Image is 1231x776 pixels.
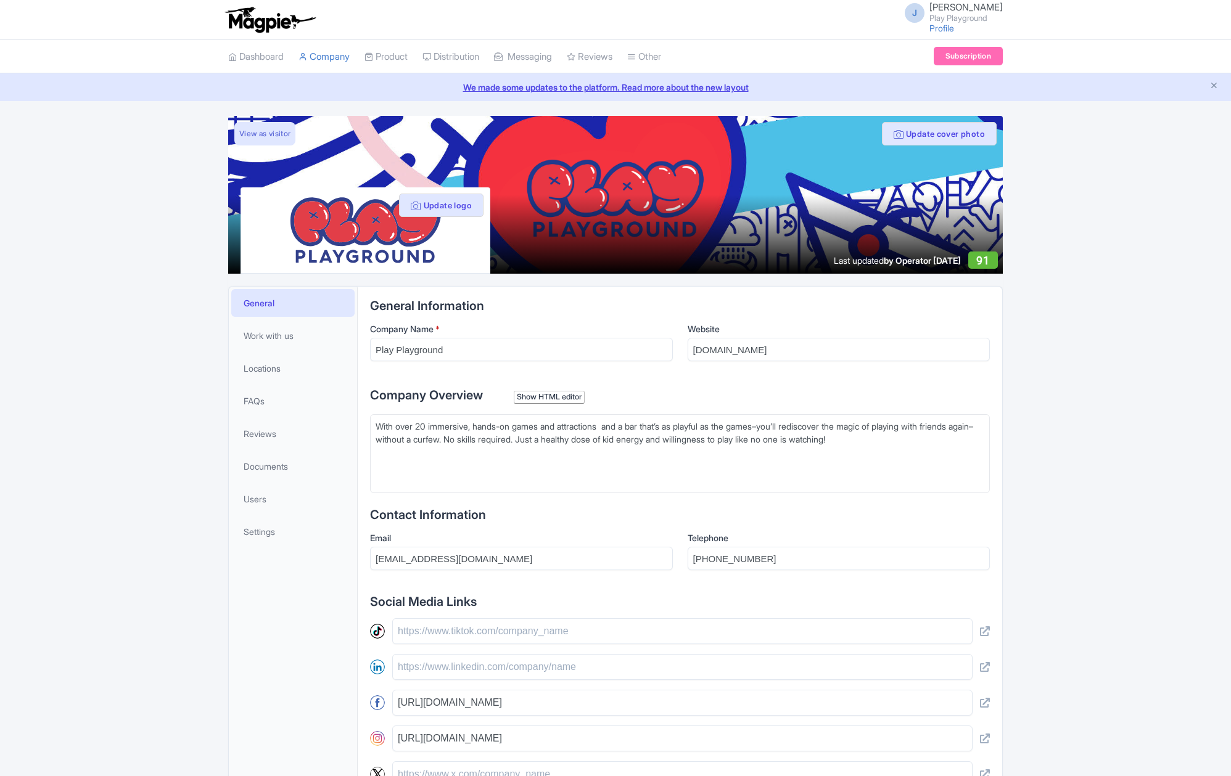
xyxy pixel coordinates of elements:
[688,324,720,334] span: Website
[231,420,355,447] a: Reviews
[244,492,266,505] span: Users
[627,40,661,74] a: Other
[929,1,1003,13] span: [PERSON_NAME]
[934,47,1003,65] a: Subscription
[929,14,1003,22] small: Play Playground
[976,254,989,267] span: 91
[370,731,385,746] img: instagram-round-01-d873700d03cfe9216e9fb2676c2aa726.svg
[364,40,408,74] a: Product
[422,40,479,74] a: Distribution
[494,40,552,74] a: Messaging
[567,40,612,74] a: Reviews
[231,322,355,349] a: Work with us
[688,533,728,543] span: Telephone
[370,508,990,521] h2: Contact Information
[266,197,464,263] img: eadbazcse79ayfazhd1d.svg
[244,525,275,538] span: Settings
[370,388,483,402] span: Company Overview
[370,695,385,710] img: facebook-round-01-50ddc191f871d4ecdbe8252d2011563a.svg
[231,518,355,545] a: Settings
[370,660,385,674] img: linkedin-round-01-4bc9326eb20f8e88ec4be7e8773b84b7.svg
[370,533,391,543] span: Email
[298,40,350,74] a: Company
[244,427,276,440] span: Reviews
[370,299,990,312] h2: General Information
[514,391,585,404] div: Show HTML editor
[929,23,954,33] a: Profile
[376,420,984,459] div: With over 20 immersive, hands-on games and attractions and a bar that’s as playful as the games–y...
[834,254,961,267] div: Last updated
[392,690,973,716] input: https://www.facebook.com/company_name
[222,6,318,33] img: logo-ab69f6fb50320c5b225c76a69d11143b.png
[7,81,1224,94] a: We made some updates to the platform. Read more about the new layout
[231,452,355,480] a: Documents
[882,122,997,145] button: Update cover photo
[897,2,1003,22] a: J [PERSON_NAME] Play Playground
[244,362,281,375] span: Locations
[392,618,973,644] input: https://www.tiktok.com/company_name
[392,654,973,680] input: https://www.linkedin.com/company/name
[231,485,355,513] a: Users
[231,354,355,382] a: Locations
[244,329,294,342] span: Work with us
[231,289,355,317] a: General
[228,40,284,74] a: Dashboard
[244,394,265,407] span: FAQs
[244,296,274,309] span: General
[231,387,355,415] a: FAQs
[234,122,295,145] a: View as visitor
[370,324,434,334] span: Company Name
[399,194,484,217] button: Update logo
[1209,80,1219,94] button: Close announcement
[370,624,385,639] img: tiktok-round-01-ca200c7ba8d03f2cade56905edf8567d.svg
[370,595,990,608] h2: Social Media Links
[884,255,961,266] span: by Operator [DATE]
[244,460,288,473] span: Documents
[905,3,924,23] span: J
[392,725,973,751] input: https://www.instagram.com/company_name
